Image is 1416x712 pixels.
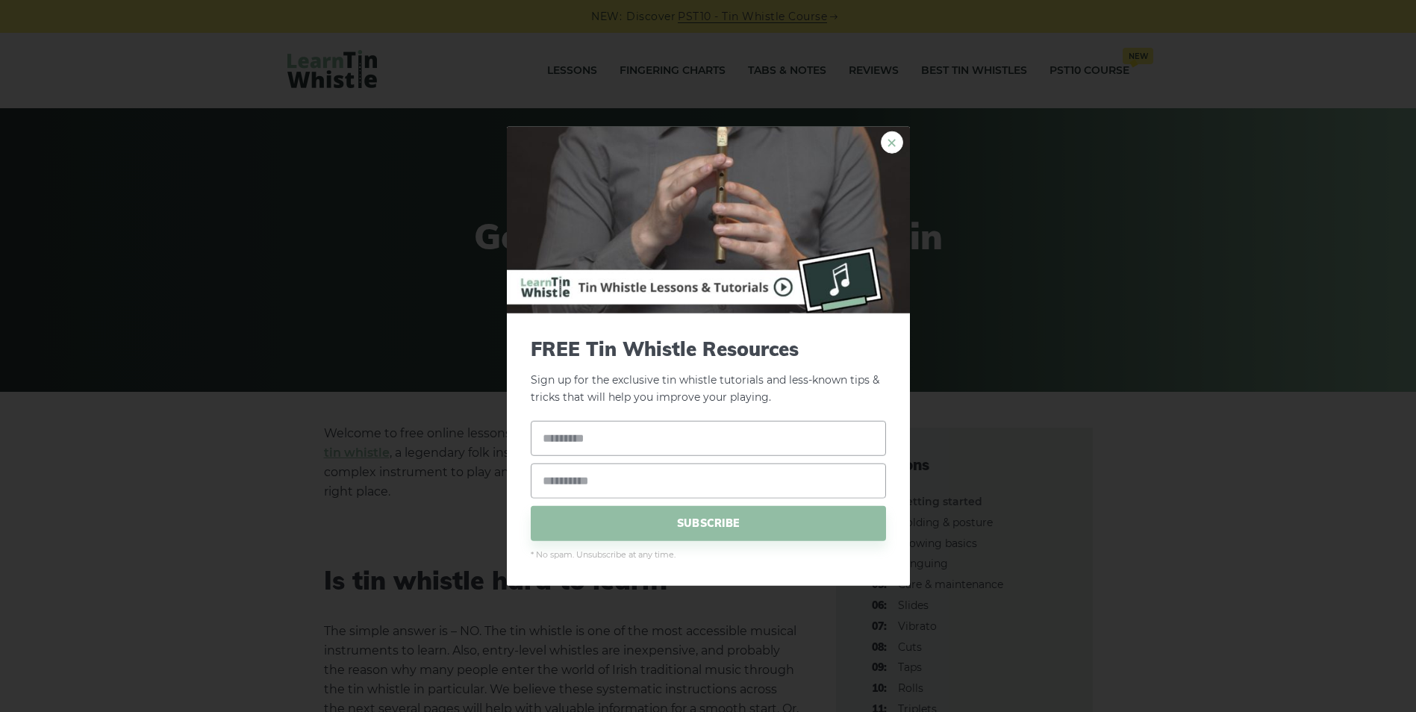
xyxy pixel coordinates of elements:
a: × [881,131,903,154]
span: * No spam. Unsubscribe at any time. [531,548,886,561]
span: FREE Tin Whistle Resources [531,337,886,360]
img: Tin Whistle Buying Guide Preview [507,127,910,313]
span: SUBSCRIBE [531,505,886,540]
p: Sign up for the exclusive tin whistle tutorials and less-known tips & tricks that will help you i... [531,337,886,406]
